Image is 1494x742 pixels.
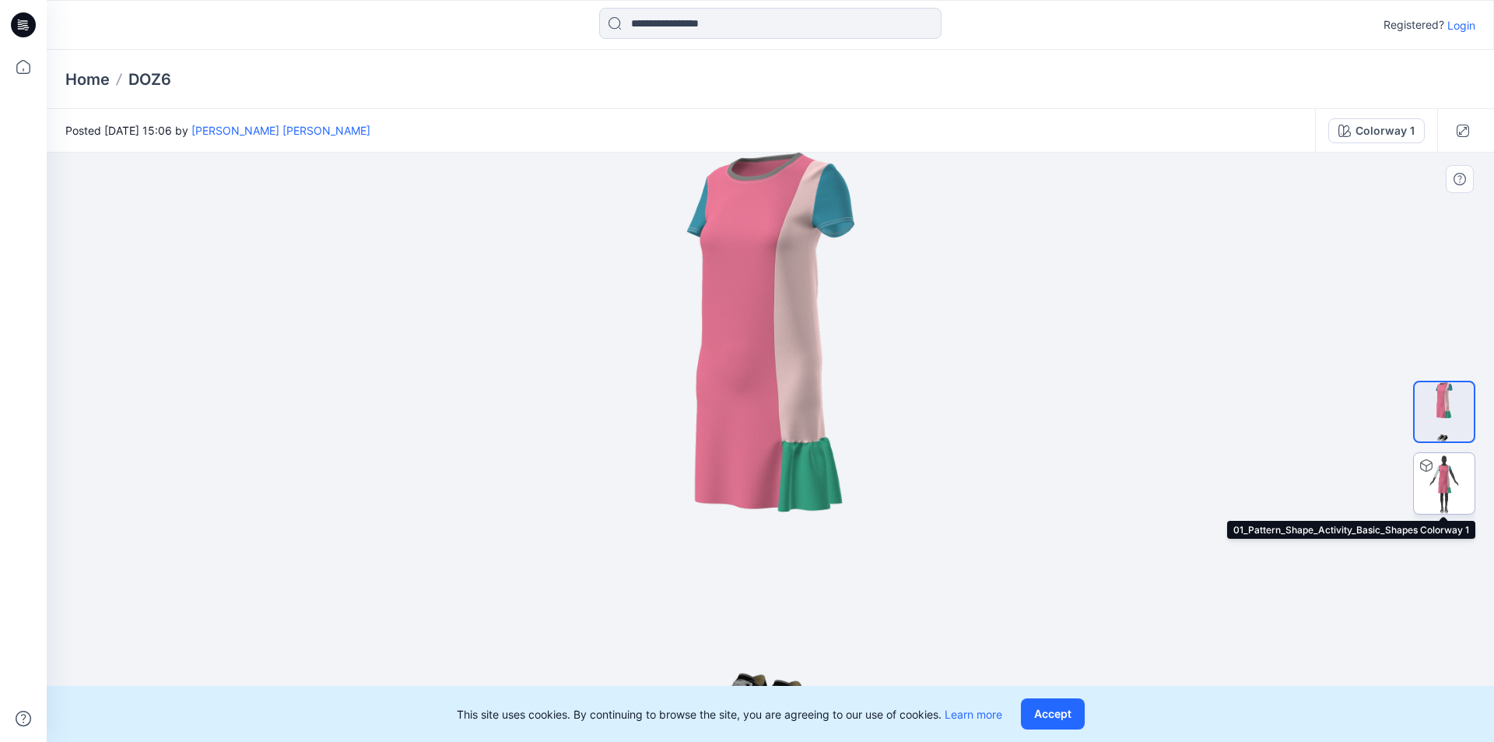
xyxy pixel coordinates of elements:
[65,69,110,90] a: Home
[1447,17,1475,33] p: Login
[1355,122,1415,139] div: Colorway 1
[1415,382,1474,441] img: Colorway Cover
[1021,698,1085,730] button: Accept
[128,69,171,90] p: DOZ6
[686,153,854,742] img: eyJhbGciOiJIUzI1NiIsImtpZCI6IjAiLCJzbHQiOiJzZXMiLCJ0eXAiOiJKV1QifQ.eyJkYXRhIjp7InR5cGUiOiJzdG9yYW...
[1384,16,1444,34] p: Registered?
[65,122,370,139] span: Posted [DATE] 15:06 by
[1414,453,1475,514] img: 01_Pattern_Shape_Activity_Basic_Shapes Colorway 1
[457,706,1002,723] p: This site uses cookies. By continuing to browse the site, you are agreeing to our use of cookies.
[945,708,1002,721] a: Learn more
[1328,118,1425,143] button: Colorway 1
[191,124,370,137] a: [PERSON_NAME] [PERSON_NAME]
